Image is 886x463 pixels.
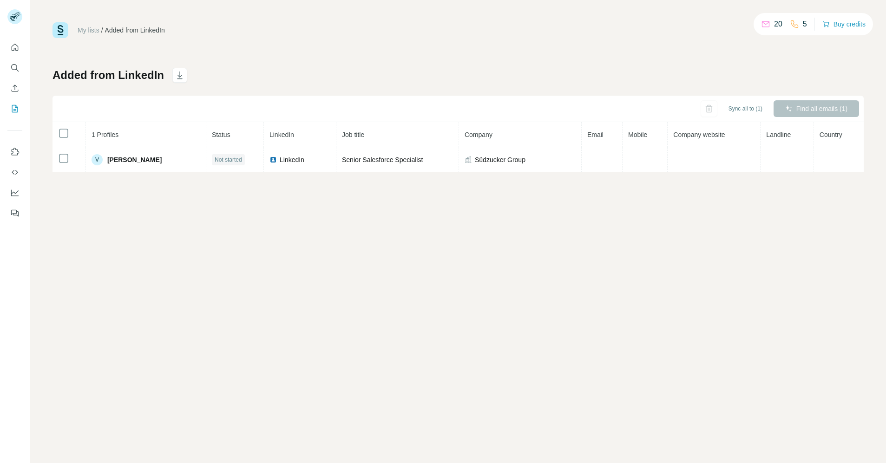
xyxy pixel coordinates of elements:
[628,131,647,138] span: Mobile
[92,131,118,138] span: 1 Profiles
[587,131,604,138] span: Email
[107,155,162,164] span: [PERSON_NAME]
[774,19,782,30] p: 20
[728,104,762,113] span: Sync all to (1)
[101,26,103,35] li: /
[280,155,304,164] span: LinkedIn
[105,26,165,35] div: Added from LinkedIn
[342,131,364,138] span: Job title
[7,205,22,222] button: Feedback
[215,156,242,164] span: Not started
[92,154,103,165] div: V
[465,131,492,138] span: Company
[78,26,99,34] a: My lists
[7,184,22,201] button: Dashboard
[53,22,68,38] img: Surfe Logo
[7,143,22,160] button: Use Surfe on LinkedIn
[673,131,725,138] span: Company website
[7,59,22,76] button: Search
[803,19,807,30] p: 5
[766,131,791,138] span: Landline
[822,18,866,31] button: Buy credits
[475,155,525,164] span: Südzucker Group
[212,131,230,138] span: Status
[53,68,164,83] h1: Added from LinkedIn
[7,100,22,117] button: My lists
[722,102,769,116] button: Sync all to (1)
[7,164,22,181] button: Use Surfe API
[820,131,842,138] span: Country
[269,156,277,163] img: LinkedIn logo
[7,80,22,97] button: Enrich CSV
[342,156,423,163] span: Senior Salesforce Specialist
[7,39,22,56] button: Quick start
[269,131,294,138] span: LinkedIn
